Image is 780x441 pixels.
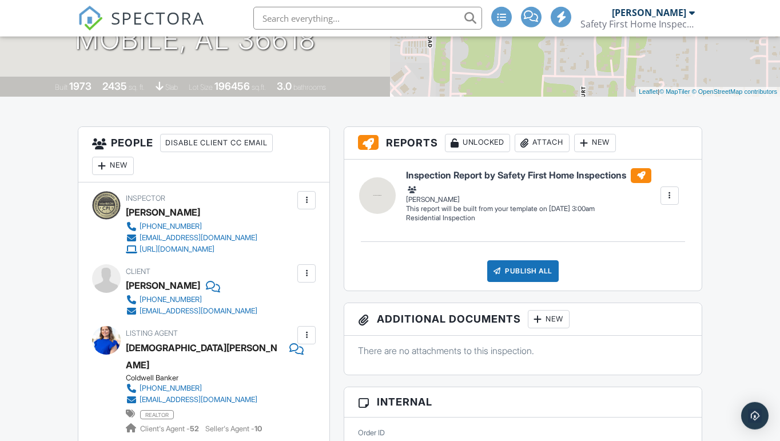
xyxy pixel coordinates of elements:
a: [PHONE_NUMBER] [126,294,257,305]
div: 3.0 [277,80,292,92]
a: [EMAIL_ADDRESS][DOMAIN_NAME] [126,232,257,244]
div: [EMAIL_ADDRESS][DOMAIN_NAME] [140,233,257,243]
div: New [574,134,616,152]
div: [URL][DOMAIN_NAME] [140,245,214,254]
div: [PERSON_NAME] [406,184,651,204]
div: 1973 [69,80,91,92]
div: | [636,87,780,97]
div: New [92,157,134,175]
div: Coldwell Banker [126,374,304,383]
div: Safety First Home Inspections Inc [580,18,695,30]
h3: Reports [344,127,702,160]
span: Client [126,267,150,276]
div: This report will be built from your template on [DATE] 3:00am [406,204,651,213]
span: sq.ft. [252,83,266,92]
h3: People [78,127,329,182]
a: [DEMOGRAPHIC_DATA][PERSON_NAME] [126,339,284,374]
span: bathrooms [293,83,326,92]
div: 2435 [102,80,127,92]
a: © MapTiler [659,88,690,95]
label: Order ID [358,428,385,438]
div: Unlocked [445,134,510,152]
div: [EMAIL_ADDRESS][DOMAIN_NAME] [140,395,257,404]
span: Seller's Agent - [205,424,262,433]
span: SPECTORA [111,6,205,30]
span: Client's Agent - [140,424,201,433]
span: Lot Size [189,83,213,92]
input: Search everything... [253,7,482,30]
div: [PERSON_NAME] [126,204,200,221]
p: There are no attachments to this inspection. [358,344,688,357]
a: SPECTORA [78,15,205,39]
span: slab [165,83,178,92]
div: Residential Inspection [406,213,651,223]
div: [PERSON_NAME] [612,7,686,18]
span: sq. ft. [129,83,145,92]
div: [PHONE_NUMBER] [140,384,202,393]
strong: 52 [190,424,199,433]
a: [PHONE_NUMBER] [126,383,295,394]
div: New [528,310,570,328]
div: Disable Client CC Email [160,134,273,152]
a: [URL][DOMAIN_NAME] [126,244,257,255]
div: [PHONE_NUMBER] [140,295,202,304]
div: [PHONE_NUMBER] [140,222,202,231]
div: Publish All [487,260,559,282]
span: Listing Agent [126,329,178,337]
h6: Inspection Report by Safety First Home Inspections [406,168,651,183]
h3: Internal [344,387,702,417]
a: © OpenStreetMap contributors [692,88,777,95]
a: [EMAIL_ADDRESS][DOMAIN_NAME] [126,394,295,406]
a: [PHONE_NUMBER] [126,221,257,232]
span: realtor [140,410,174,419]
img: The Best Home Inspection Software - Spectora [78,6,103,31]
div: [PERSON_NAME] [126,277,200,294]
a: [EMAIL_ADDRESS][DOMAIN_NAME] [126,305,257,317]
span: Inspector [126,194,165,202]
div: [EMAIL_ADDRESS][DOMAIN_NAME] [140,307,257,316]
div: 196456 [214,80,250,92]
strong: 10 [254,424,262,433]
span: Built [55,83,67,92]
div: Attach [515,134,570,152]
h3: Additional Documents [344,303,702,336]
a: Leaflet [639,88,658,95]
div: Open Intercom Messenger [741,402,769,430]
